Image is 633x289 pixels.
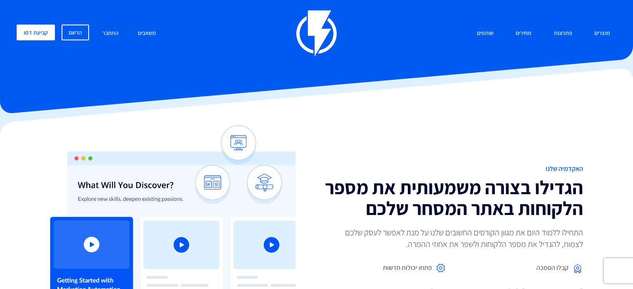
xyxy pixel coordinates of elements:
a: מוצרים [588,25,616,42]
h1: האקדמיה שלנו [323,165,583,173]
a: שותפים [471,25,500,42]
h2: הגדילו בצורה משמעותית את מספר הלקוחות באתר המסחר שלכם [323,177,583,218]
span: פתחו יכולות חדשות [383,263,432,273]
a: קביעת דמו [17,25,55,40]
p: התחילו ללמוד היום את מגוון הקורסים החשובים שלנו על מנת לאפשר לעסק שלכם לצמוח, להגדיל את מספר הלקו... [333,227,583,250]
a: משאבים [132,25,162,42]
a: התחבר [96,25,125,42]
span: קבלו הסמכה [536,263,568,273]
a: הרשם [62,25,89,40]
a: מחירים [509,25,538,42]
a: פתרונות [548,25,578,42]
